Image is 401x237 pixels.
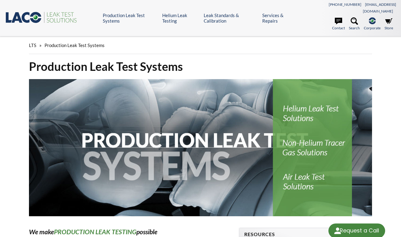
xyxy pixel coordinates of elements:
a: [PHONE_NUMBER] [329,2,361,7]
a: Store [385,17,393,31]
span: Production Leak Test Systems [45,42,105,48]
span: LTS [29,42,36,48]
a: Search [349,17,360,31]
a: Helium Leak Testing [162,13,199,24]
strong: PRODUCTION LEAK TESTING [54,228,136,236]
div: » [29,37,372,54]
img: round button [333,226,342,236]
em: We make possible [29,228,157,236]
a: Services & Repairs [262,13,297,24]
span: Corporate [364,25,381,31]
a: [EMAIL_ADDRESS][DOMAIN_NAME] [363,2,396,13]
h1: Production Leak Test Systems [29,59,372,74]
a: Leak Standards & Calibration [204,13,257,24]
a: Production Leak Test Systems [103,13,158,24]
a: Contact [332,17,345,31]
img: Production Leak Test Systems header [29,79,372,217]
